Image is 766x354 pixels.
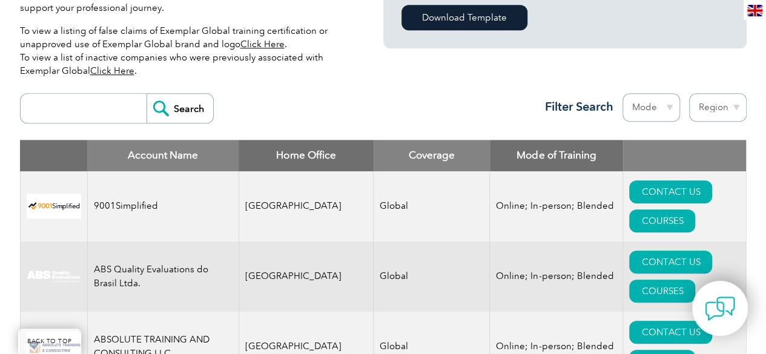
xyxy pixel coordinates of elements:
[374,241,490,312] td: Global
[374,171,490,241] td: Global
[401,5,527,30] a: Download Template
[27,194,81,218] img: 37c9c059-616f-eb11-a812-002248153038-logo.png
[629,209,695,232] a: COURSES
[623,140,746,171] th: : activate to sort column ascending
[239,241,374,312] td: [GEOGRAPHIC_DATA]
[705,293,735,324] img: contact-chat.png
[490,171,623,241] td: Online; In-person; Blended
[18,329,81,354] a: BACK TO TOP
[629,251,712,274] a: CONTACT US
[87,171,239,241] td: 9001Simplified
[20,24,347,77] p: To view a listing of false claims of Exemplar Global training certification or unapproved use of ...
[629,321,712,344] a: CONTACT US
[490,241,623,312] td: Online; In-person; Blended
[538,99,613,114] h3: Filter Search
[374,140,490,171] th: Coverage: activate to sort column ascending
[239,140,374,171] th: Home Office: activate to sort column ascending
[240,39,285,50] a: Click Here
[87,140,239,171] th: Account Name: activate to sort column descending
[27,270,81,283] img: c92924ac-d9bc-ea11-a814-000d3a79823d-logo.jpg
[629,180,712,203] a: CONTACT US
[239,171,374,241] td: [GEOGRAPHIC_DATA]
[629,280,695,303] a: COURSES
[147,94,213,123] input: Search
[490,140,623,171] th: Mode of Training: activate to sort column ascending
[747,5,762,16] img: en
[90,65,134,76] a: Click Here
[87,241,239,312] td: ABS Quality Evaluations do Brasil Ltda.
